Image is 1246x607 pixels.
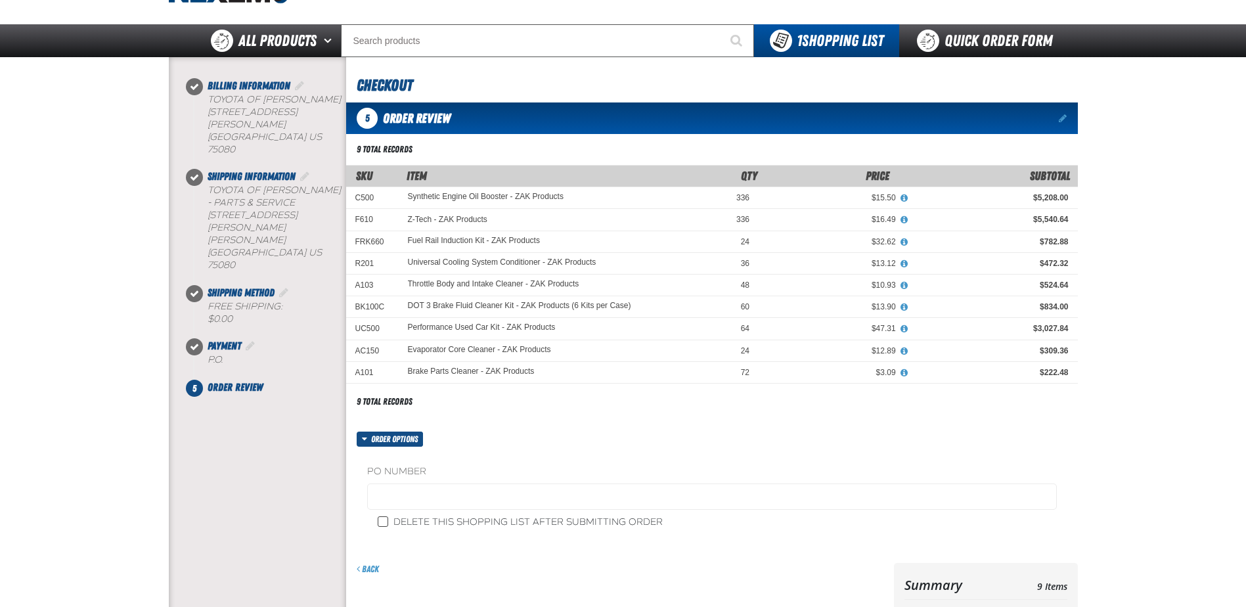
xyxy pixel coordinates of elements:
[914,192,1069,203] div: $5,208.00
[754,24,899,57] button: You have 1 Shopping List. Open to view details
[356,169,372,183] a: SKU
[896,192,913,204] button: View All Prices for Synthetic Engine Oil Booster - ZAK Products
[357,143,412,156] div: 9 total records
[346,209,399,231] td: F610
[914,280,1069,290] div: $524.64
[408,215,487,224] a: Z-Tech - ZAK Products
[208,286,275,299] span: Shipping Method
[866,169,889,183] span: Price
[357,564,379,574] a: Back
[346,361,399,383] td: A101
[346,318,399,340] td: UC500
[357,432,424,447] button: Order options
[208,313,233,325] strong: $0.00
[768,367,896,378] div: $3.09
[293,79,306,92] a: Edit Billing Information
[371,432,423,447] span: Order options
[378,516,663,529] label: Delete this shopping list after submitting order
[357,76,412,95] span: Checkout
[346,252,399,274] td: R201
[896,302,913,313] button: View All Prices for DOT 3 Brake Fluid Cleaner Kit - ZAK Products (6 Kits per Case)
[367,466,1057,478] label: PO Number
[208,210,298,233] span: [STREET_ADDRESS][PERSON_NAME]
[298,170,311,183] a: Edit Shipping Information
[768,258,896,269] div: $13.12
[768,346,896,356] div: $12.89
[736,193,749,202] span: 336
[797,32,883,50] span: Shopping List
[208,119,286,130] span: [PERSON_NAME]
[208,79,290,92] span: Billing Information
[408,236,540,246] a: Fuel Rail Induction Kit - ZAK Products
[208,131,306,143] span: [GEOGRAPHIC_DATA]
[896,258,913,270] button: View All Prices for Universal Cooling System Conditioner - ZAK Products
[899,24,1077,57] a: Quick Order Form
[357,108,378,129] span: 5
[378,516,388,527] input: Delete this shopping list after submitting order
[741,259,749,268] span: 36
[1030,169,1070,183] span: Subtotal
[896,367,913,379] button: View All Prices for Brake Parts Cleaner - ZAK Products
[768,323,896,334] div: $47.31
[741,237,749,246] span: 24
[357,395,412,408] div: 9 total records
[914,236,1069,247] div: $782.88
[741,302,749,311] span: 60
[309,131,322,143] span: US
[985,573,1067,596] td: 9 Items
[768,302,896,312] div: $13.90
[309,247,322,258] span: US
[896,214,913,226] button: View All Prices for Z-Tech - ZAK Products
[736,215,749,224] span: 336
[194,285,346,339] li: Shipping Method. Step 3 of 5. Completed
[741,169,757,183] span: Qty
[408,258,596,267] a: Universal Cooling System Conditioner - ZAK Products
[208,247,306,258] span: [GEOGRAPHIC_DATA]
[914,346,1069,356] div: $309.36
[914,323,1069,334] div: $3,027.84
[244,340,257,352] a: Edit Payment
[208,381,263,393] span: Order Review
[185,78,346,395] nav: Checkout steps. Current step is Order Review. Step 5 of 5
[914,258,1069,269] div: $472.32
[408,323,556,332] a: Performance Used Car Kit - ZAK Products
[208,301,346,326] div: Free Shipping:
[407,169,427,183] span: Item
[208,340,241,352] span: Payment
[768,236,896,247] div: $32.62
[194,78,346,169] li: Billing Information. Step 1 of 5. Completed
[341,24,754,57] input: Search
[896,323,913,335] button: View All Prices for Performance Used Car Kit - ZAK Products
[346,231,399,252] td: FRK660
[896,280,913,292] button: View All Prices for Throttle Body and Intake Cleaner - ZAK Products
[914,214,1069,225] div: $5,540.64
[768,280,896,290] div: $10.93
[896,346,913,357] button: View All Prices for Evaporator Core Cleaner - ZAK Products
[768,214,896,225] div: $16.49
[194,338,346,380] li: Payment. Step 4 of 5. Completed
[768,192,896,203] div: $15.50
[208,94,341,105] span: Toyota of [PERSON_NAME]
[914,367,1069,378] div: $222.48
[741,281,749,290] span: 48
[408,346,551,355] a: Evaporator Core Cleaner - ZAK Products
[408,280,579,289] a: Throttle Body and Intake Cleaner - ZAK Products
[721,24,754,57] button: Start Searching
[277,286,290,299] a: Edit Shipping Method
[914,302,1069,312] div: $834.00
[346,187,399,209] td: C500
[1059,114,1069,123] a: Edit items
[194,169,346,284] li: Shipping Information. Step 2 of 5. Completed
[741,368,749,377] span: 72
[194,380,346,395] li: Order Review. Step 5 of 5. Not Completed
[208,185,341,208] span: Toyota of [PERSON_NAME] - Parts & Service
[186,380,203,397] span: 5
[383,110,451,126] span: Order Review
[741,346,749,355] span: 24
[408,367,535,376] a: Brake Parts Cleaner - ZAK Products
[238,29,317,53] span: All Products
[408,302,631,311] a: DOT 3 Brake Fluid Cleaner Kit - ZAK Products (6 Kits per Case)
[208,235,286,246] span: [PERSON_NAME]
[896,236,913,248] button: View All Prices for Fuel Rail Induction Kit - ZAK Products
